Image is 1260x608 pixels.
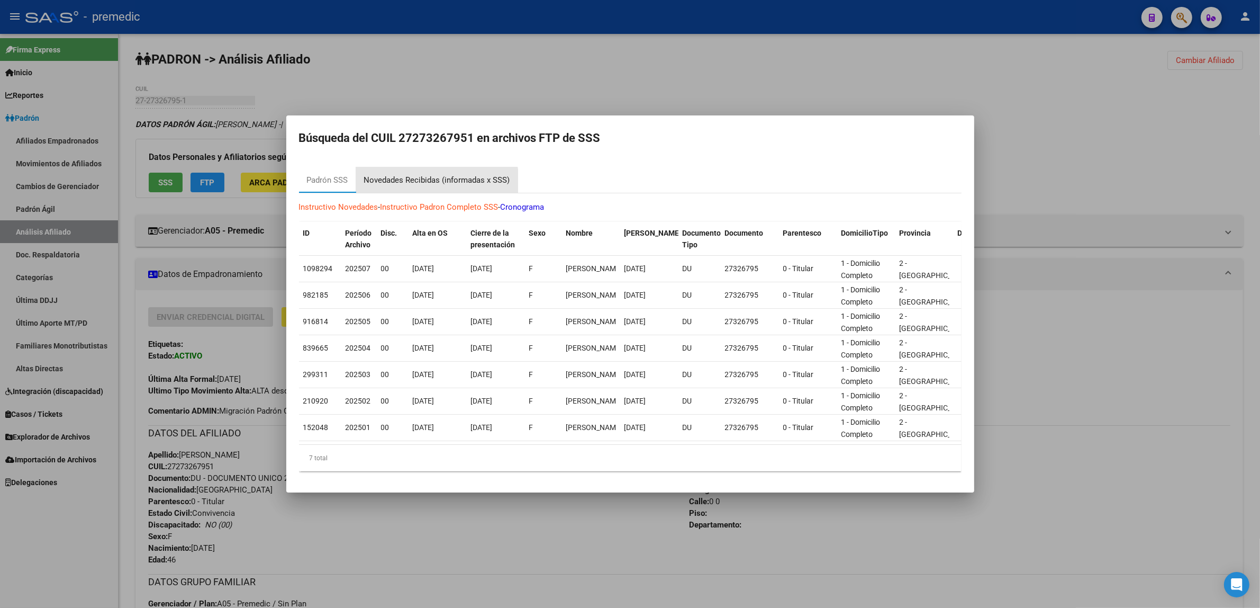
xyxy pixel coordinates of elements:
[346,264,371,273] span: 202507
[783,423,814,432] span: 0 - Titular
[841,391,881,412] span: 1 - Domicilio Completo
[678,222,721,257] datatable-header-cell: Documento Tipo
[471,317,493,326] span: [DATE]
[303,264,333,273] span: 1098294
[837,222,895,257] datatable-header-cell: DomicilioTipo
[377,222,409,257] datatable-header-cell: Disc.
[725,316,775,328] div: 27326795
[683,395,717,407] div: DU
[566,397,623,405] span: PERNAS LORENA VERONICA
[783,344,814,352] span: 0 - Titular
[381,369,404,381] div: 00
[725,395,775,407] div: 27326795
[471,397,493,405] span: [DATE]
[303,317,329,326] span: 916814
[725,369,775,381] div: 27326795
[299,445,962,471] div: 7 total
[841,338,881,359] span: 1 - Domicilio Completo
[341,222,377,257] datatable-header-cell: Período Archivo
[299,202,378,212] a: Instructivo Novedades
[529,370,533,379] span: F
[566,291,623,299] span: PERNAS LORENA VERONICA
[381,263,404,275] div: 00
[346,229,372,249] span: Período Archivo
[303,397,329,405] span: 210920
[624,264,646,273] span: [DATE]
[900,338,971,359] span: 2 - [GEOGRAPHIC_DATA]
[783,370,814,379] span: 0 - Titular
[525,222,562,257] datatable-header-cell: Sexo
[364,174,510,186] div: Novedades Recibidas (informadas x SSS)
[841,418,881,439] span: 1 - Domicilio Completo
[895,222,954,257] datatable-header-cell: Provincia
[471,229,515,249] span: Cierre de la presentación
[380,202,498,212] a: Instructivo Padron Completo SSS
[413,229,448,237] span: Alta en OS
[413,317,434,326] span: [DATE]
[381,395,404,407] div: 00
[683,342,717,354] div: DU
[566,344,623,352] span: PERNAS LORENA VERONICA
[299,128,962,148] h2: Búsqueda del CUIL 27273267951 en archivos FTP de SSS
[683,316,717,328] div: DU
[783,229,822,237] span: Parentesco
[566,423,623,432] span: PERNAS LORENA VERONICA
[783,317,814,326] span: 0 - Titular
[900,285,971,306] span: 2 - [GEOGRAPHIC_DATA]
[624,370,646,379] span: [DATE]
[566,229,593,237] span: Nombre
[783,264,814,273] span: 0 - Titular
[501,202,545,212] a: Cronograma
[299,201,962,213] p: - -
[900,259,971,280] span: 2 - [GEOGRAPHIC_DATA]
[683,229,721,249] span: Documento Tipo
[958,229,1007,237] span: Departamento
[900,229,931,237] span: Provincia
[303,229,310,237] span: ID
[566,370,623,379] span: PERNAS LORENA VERONICA
[624,291,646,299] span: [DATE]
[566,317,623,326] span: PERNAS LORENA VERONICA
[841,259,881,280] span: 1 - Domicilio Completo
[841,365,881,386] span: 1 - Domicilio Completo
[683,263,717,275] div: DU
[413,291,434,299] span: [DATE]
[303,291,329,299] span: 982185
[529,317,533,326] span: F
[381,316,404,328] div: 00
[1224,572,1249,597] div: Open Intercom Messenger
[471,423,493,432] span: [DATE]
[725,289,775,301] div: 27326795
[841,229,889,237] span: DomicilioTipo
[624,344,646,352] span: [DATE]
[900,312,971,333] span: 2 - [GEOGRAPHIC_DATA]
[307,174,348,186] div: Padrón SSS
[624,317,646,326] span: [DATE]
[529,397,533,405] span: F
[467,222,525,257] datatable-header-cell: Cierre de la presentación
[471,370,493,379] span: [DATE]
[783,291,814,299] span: 0 - Titular
[900,365,971,386] span: 2 - [GEOGRAPHIC_DATA]
[562,222,620,257] datatable-header-cell: Nombre
[299,222,341,257] datatable-header-cell: ID
[529,291,533,299] span: F
[725,263,775,275] div: 27326795
[471,291,493,299] span: [DATE]
[683,369,717,381] div: DU
[725,229,764,237] span: Documento
[413,344,434,352] span: [DATE]
[471,264,493,273] span: [DATE]
[381,422,404,434] div: 00
[783,397,814,405] span: 0 - Titular
[381,342,404,354] div: 00
[471,344,493,352] span: [DATE]
[841,285,881,306] span: 1 - Domicilio Completo
[346,344,371,352] span: 202504
[725,342,775,354] div: 27326795
[529,344,533,352] span: F
[900,391,971,412] span: 2 - [GEOGRAPHIC_DATA]
[624,229,684,237] span: [PERSON_NAME].
[413,264,434,273] span: [DATE]
[779,222,837,257] datatable-header-cell: Parentesco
